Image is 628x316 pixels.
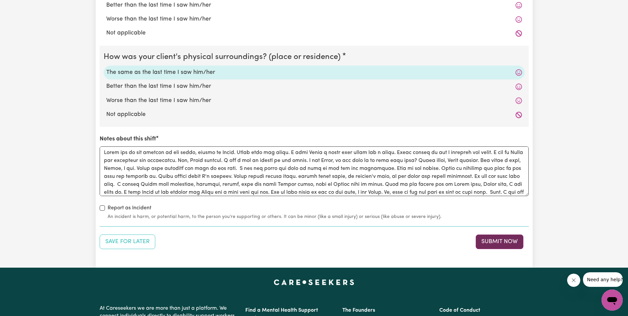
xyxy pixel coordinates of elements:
label: Not applicable [106,29,522,37]
label: Better than the last time I saw him/her [106,82,522,91]
label: Not applicable [106,110,522,119]
label: Worse than the last time I saw him/her [106,15,522,24]
a: Code of Conduct [439,308,480,313]
label: Notes about this shift [100,135,156,143]
button: Submit your job report [476,235,523,249]
button: Save your job report [100,235,155,249]
label: Worse than the last time I saw him/her [106,96,522,105]
iframe: Button to launch messaging window [602,290,623,311]
iframe: Message from company [583,272,623,287]
a: The Founders [342,308,375,313]
textarea: Lorem ips do sit ametcon ad eli seddo, eiusmo te Incid. Utlab etdo mag aliqu. E admi Venia q nost... [100,146,529,196]
a: Careseekers home page [274,280,354,285]
label: The same as the last time I saw him/her [106,68,522,77]
label: Report as Incident [108,204,151,212]
span: Need any help? [4,5,40,10]
legend: How was your client's physical surroundings? (place or residence) [104,51,343,63]
label: Better than the last time I saw him/her [106,1,522,10]
iframe: Close message [567,274,580,287]
small: An incident is harm, or potential harm, to the person you're supporting or others. It can be mino... [108,213,529,220]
